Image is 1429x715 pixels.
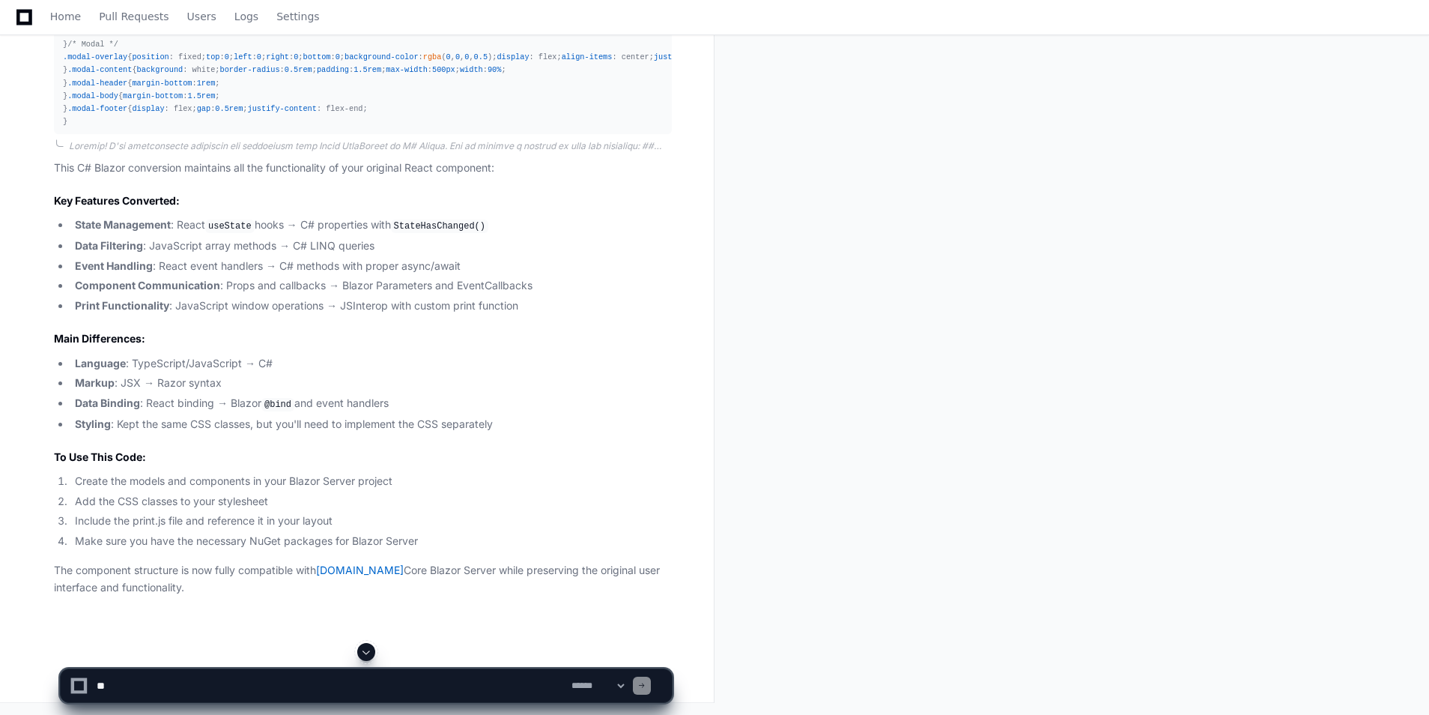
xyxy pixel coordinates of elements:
[654,52,723,61] span: justify-content
[75,259,153,272] strong: Event Handling
[257,52,261,61] span: 0
[75,357,126,369] strong: Language
[69,140,672,152] div: Loremip! D'si ametconsecte adipiscin eli seddoeiusm temp Incid UtlaBoreet do M# Aliqua. Eni ad mi...
[460,65,483,74] span: width
[132,79,192,88] span: margin-bottom
[70,416,672,433] li: : Kept the same CSS classes, but you'll need to implement the CSS separately
[562,52,613,61] span: align-items
[70,238,672,255] li: : JavaScript array methods → C# LINQ queries
[497,52,529,61] span: display
[234,12,258,21] span: Logs
[187,12,216,21] span: Users
[137,65,183,74] span: background
[317,65,349,74] span: padding
[132,52,169,61] span: position
[261,398,294,411] code: @bind
[423,52,442,61] span: rgba
[303,52,331,61] span: bottom
[50,12,81,21] span: Home
[276,12,319,21] span: Settings
[67,40,118,49] span: /* Modal */
[54,331,672,346] h2: Main Differences:
[70,533,672,550] li: Make sure you have the necessary NuGet packages for Blazor Server
[345,52,419,61] span: background-color
[54,562,672,597] p: The component structure is now fully compatible with Core Blazor Server while preserving the orig...
[234,52,252,61] span: left
[206,52,219,61] span: top
[54,193,672,208] h2: Key Features Converted:
[197,104,210,113] span: gap
[336,52,340,61] span: 0
[63,52,127,61] span: .modal-overlay
[70,277,672,295] li: : Props and callbacks → Blazor Parameters and EventCallbacks
[70,513,672,530] li: Include the print.js file and reference it in your layout
[187,91,215,100] span: 1.5rem
[474,52,488,61] span: 0.5
[54,160,672,177] p: This C# Blazor conversion maintains all the functionality of your original React component:
[123,91,183,100] span: margin-bottom
[75,376,115,389] strong: Markup
[75,396,140,409] strong: Data Binding
[247,104,316,113] span: justify-content
[70,375,672,392] li: : JSX → Razor syntax
[75,218,171,231] strong: State Management
[70,258,672,275] li: : React event handlers → C# methods with proper async/await
[67,104,127,113] span: .modal-footer
[70,298,672,315] li: : JavaScript window operations → JSInterop with custom print function
[75,417,111,430] strong: Styling
[70,473,672,490] li: Create the models and components in your Blazor Server project
[391,220,488,233] code: StateHasChanged()
[488,65,501,74] span: 90%
[67,79,127,88] span: .modal-header
[70,493,672,510] li: Add the CSS classes to your stylesheet
[432,65,455,74] span: 500px
[464,52,469,61] span: 0
[225,52,229,61] span: 0
[266,52,289,61] span: right
[215,104,243,113] span: 0.5rem
[205,220,255,233] code: useState
[285,65,312,74] span: 0.5rem
[455,52,460,61] span: 0
[197,79,216,88] span: 1rem
[70,217,672,235] li: : React hooks → C# properties with
[67,65,132,74] span: .modal-content
[220,65,280,74] span: border-radius
[386,65,427,74] span: max-width
[294,52,298,61] span: 0
[316,564,404,576] a: [DOMAIN_NAME]
[75,299,169,312] strong: Print Functionality
[75,279,220,292] strong: Component Communication
[75,239,143,252] strong: Data Filtering
[70,395,672,413] li: : React binding → Blazor and event handlers
[99,12,169,21] span: Pull Requests
[70,355,672,372] li: : TypeScript/JavaScript → C#
[446,52,451,61] span: 0
[132,104,164,113] span: display
[67,91,118,100] span: .modal-body
[54,450,672,465] h2: To Use This Code:
[354,65,381,74] span: 1.5rem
